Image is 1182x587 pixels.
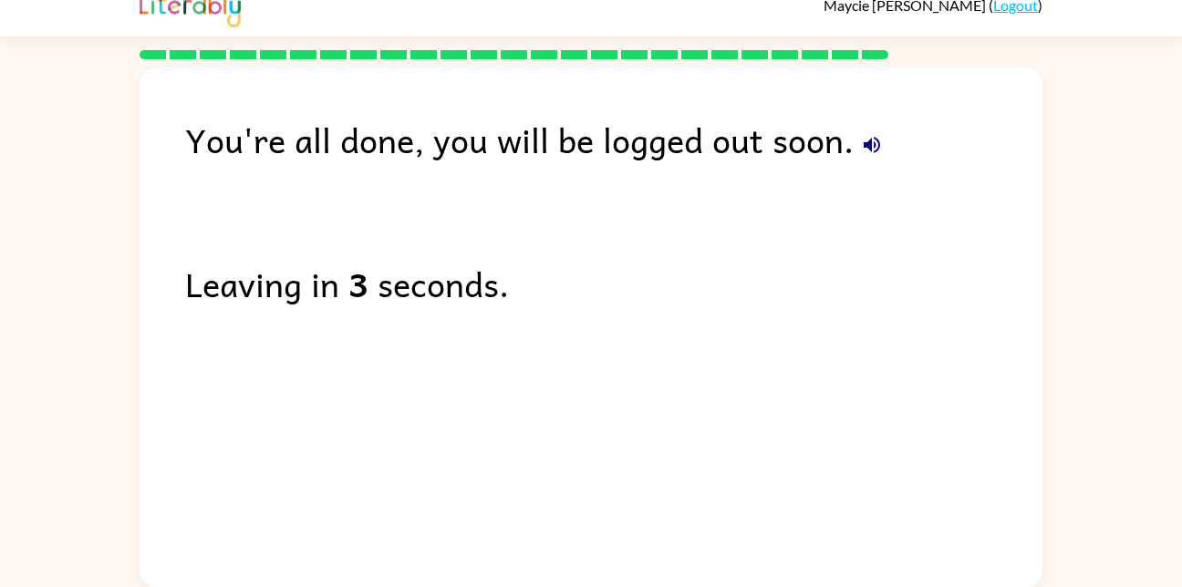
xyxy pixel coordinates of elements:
[185,113,1042,166] div: You're all done, you will be logged out soon.
[348,257,368,310] b: 3
[185,257,1042,310] div: Leaving in seconds.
